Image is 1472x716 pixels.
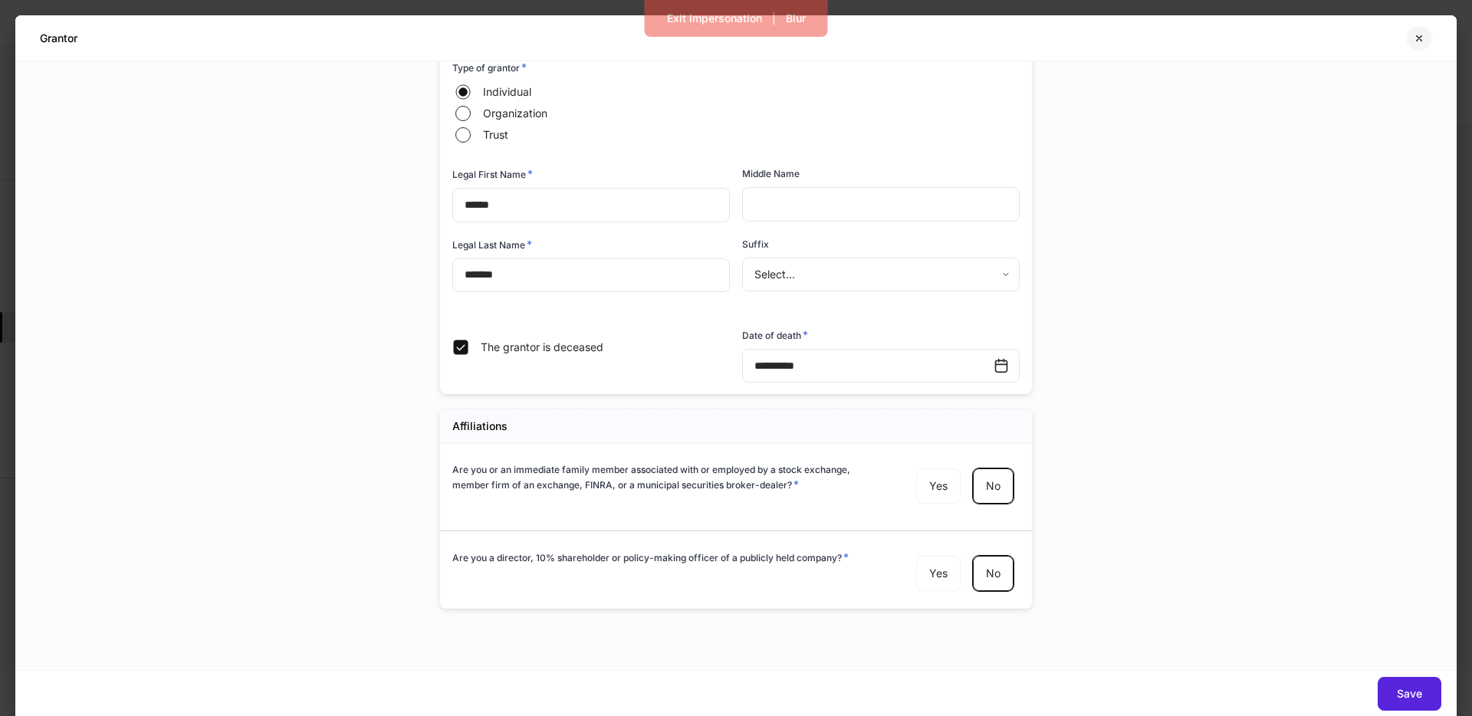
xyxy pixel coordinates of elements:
h6: Suffix [742,237,769,251]
span: Individual [483,84,531,100]
h5: Grantor [40,31,77,46]
div: Blur [786,13,806,24]
div: Save [1397,688,1422,699]
div: Select... [742,258,1019,291]
h6: Middle Name [742,166,800,181]
span: Organization [483,106,547,121]
div: Exit Impersonation [667,13,762,24]
h6: Legal Last Name [452,237,532,252]
h5: Affiliations [452,419,508,434]
span: The grantor is deceased [481,340,603,355]
h6: Are you or an immediate family member associated with or employed by a stock exchange, member fir... [452,462,879,492]
h6: Legal First Name [452,166,533,182]
span: Trust [483,127,508,143]
h6: Are you a director, 10% shareholder or policy-making officer of a publicly held company? [452,550,849,565]
h6: Date of death [742,327,808,343]
button: Save [1378,677,1441,711]
h6: Type of grantor [452,60,527,75]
